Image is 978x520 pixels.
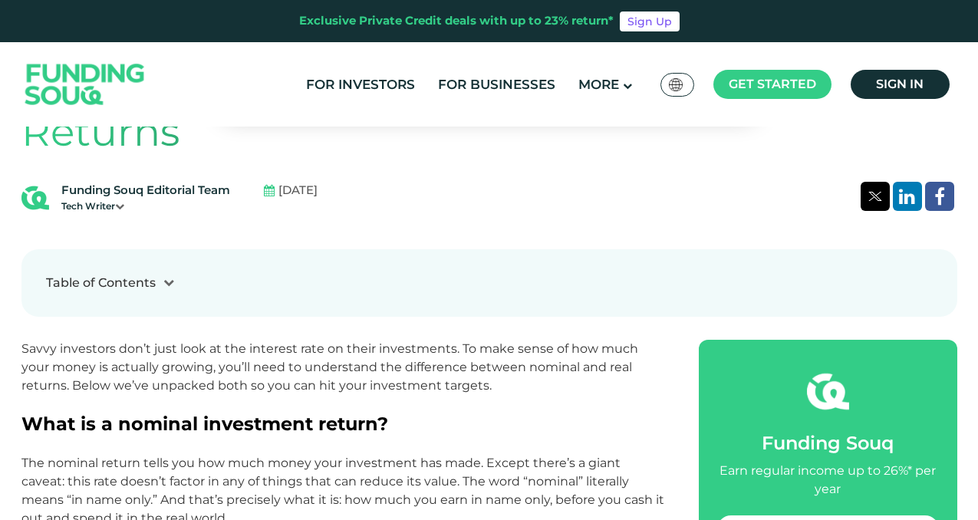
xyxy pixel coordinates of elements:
span: Funding Souq [762,432,894,454]
img: SA Flag [669,78,683,91]
div: Earn regular income up to 26%* per year [717,462,938,499]
p: Savvy investors don’t just look at the interest rate on their investments. To make sense of how m... [21,340,665,395]
a: Sign in [851,70,950,99]
span: More [578,77,619,92]
div: Tech Writer [61,199,230,213]
img: Logo [10,46,160,123]
div: Exclusive Private Credit deals with up to 23% return* [299,12,614,30]
span: What is a nominal investment return? [21,413,388,435]
span: [DATE] [278,182,318,199]
img: Blog Author [21,184,49,212]
a: Sign Up [620,12,680,31]
img: fsicon [807,370,849,413]
div: Table of Contents [46,274,156,292]
span: Sign in [876,77,924,91]
div: Funding Souq Editorial Team [61,182,230,199]
a: For Investors [302,72,419,97]
img: twitter [868,192,882,201]
span: Get started [729,77,816,91]
a: For Businesses [434,72,559,97]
